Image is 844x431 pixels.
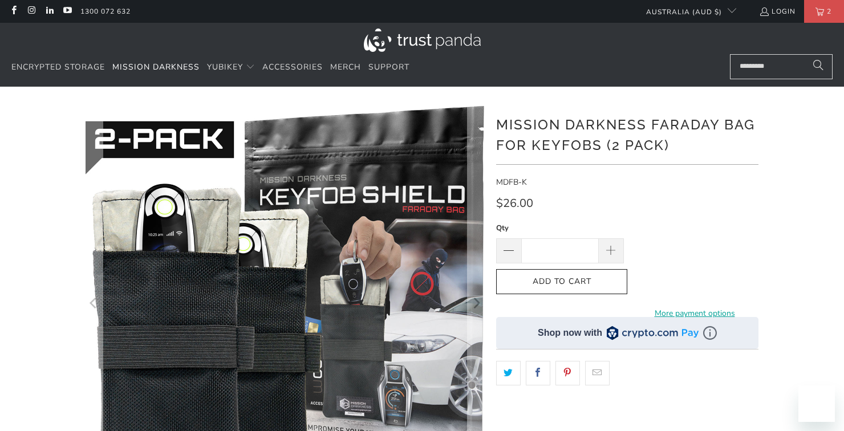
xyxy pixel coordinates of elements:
a: Login [759,5,796,18]
span: Encrypted Storage [11,62,105,72]
a: Trust Panda Australia on Instagram [26,7,36,16]
span: Add to Cart [508,277,615,287]
a: Merch [330,54,361,81]
a: Trust Panda Australia on YouTube [62,7,72,16]
button: Add to Cart [496,269,627,295]
span: Merch [330,62,361,72]
span: YubiKey [207,62,243,72]
span: Support [368,62,409,72]
span: MDFB-K [496,177,527,188]
div: Shop now with [538,327,602,339]
a: Trust Panda Australia on Facebook [9,7,18,16]
input: Search... [730,54,833,79]
span: $26.00 [496,196,533,211]
iframe: Button to launch messaging window [798,385,835,422]
a: Email this to a friend [585,361,610,385]
a: Share this on Twitter [496,361,521,385]
label: Qty [496,222,624,234]
a: Support [368,54,409,81]
button: Search [804,54,833,79]
a: Trust Panda Australia on LinkedIn [44,7,54,16]
img: Trust Panda Australia [364,29,481,52]
a: Encrypted Storage [11,54,105,81]
a: Accessories [262,54,323,81]
a: Share this on Facebook [526,361,550,385]
a: More payment options [631,307,758,320]
h1: Mission Darkness Faraday Bag for Keyfobs (2 pack) [496,112,758,156]
a: Mission Darkness [112,54,200,81]
span: Accessories [262,62,323,72]
summary: YubiKey [207,54,255,81]
span: Mission Darkness [112,62,200,72]
nav: Translation missing: en.navigation.header.main_nav [11,54,409,81]
a: Share this on Pinterest [555,361,580,385]
a: 1300 072 632 [80,5,131,18]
